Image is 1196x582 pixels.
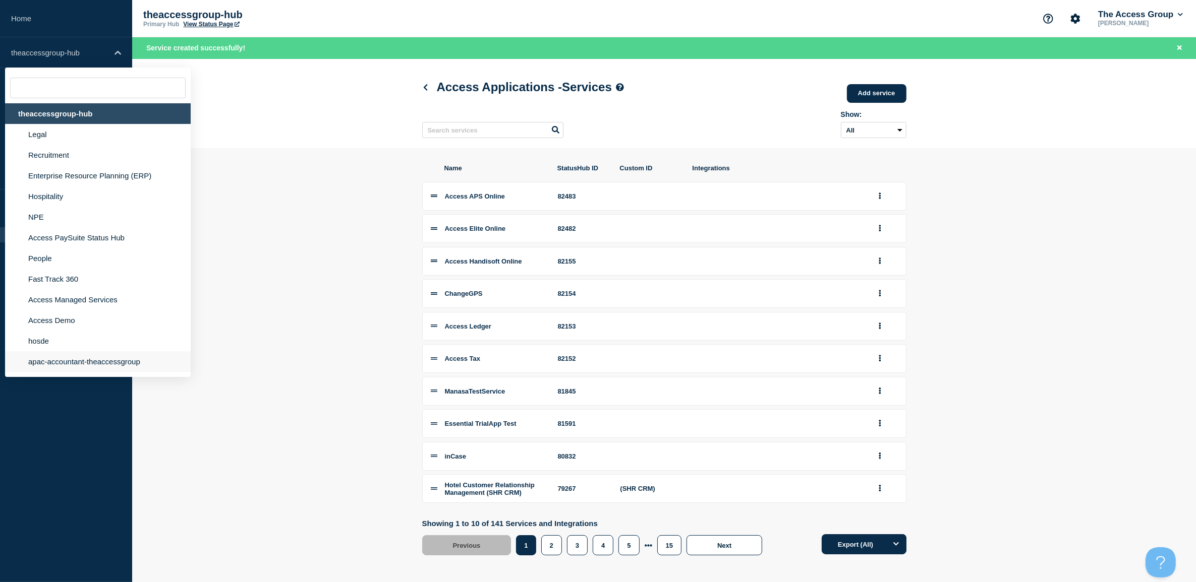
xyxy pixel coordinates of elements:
div: 81591 [558,420,608,427]
li: Recruitment [5,145,191,165]
span: Access Tax [445,355,481,362]
span: Access Elite Online [445,225,506,232]
li: NPE [5,207,191,227]
li: Access Managed Services [5,289,191,310]
button: Options [886,534,906,554]
p: [PERSON_NAME] [1096,20,1185,27]
a: Add service [847,84,906,103]
p: Showing 1 to 10 of 141 Services and Integrations [422,519,768,528]
button: Export (All) [822,534,906,554]
span: Next [717,542,731,549]
span: Previous [453,542,481,549]
button: Account settings [1065,8,1086,29]
div: 82155 [558,257,608,265]
button: Next [687,535,762,555]
div: 79267 [558,485,608,492]
button: The Access Group [1096,10,1185,20]
span: StatusHub ID [557,164,608,172]
span: Access APS Online [445,192,505,200]
span: Name [444,164,545,172]
button: 4 [593,535,613,555]
span: Access Ledger [445,322,492,330]
button: group actions [874,481,886,496]
button: group actions [874,253,886,269]
span: Custom ID [620,164,680,172]
div: Show: [841,110,906,118]
li: Hospitality [5,186,191,207]
span: Service created successfully! [146,44,245,52]
p: theaccessgroup-hub [143,9,345,21]
button: group actions [874,221,886,236]
div: 82152 [558,355,608,362]
button: group actions [874,318,886,334]
li: Access Demo [5,310,191,331]
select: Archived [841,122,906,138]
li: Enterprise Resource Planning (ERP) [5,165,191,186]
button: group actions [874,351,886,366]
div: 81845 [558,387,608,395]
li: People [5,248,191,269]
div: 80832 [558,452,608,460]
button: group actions [874,383,886,399]
div: 82154 [558,290,608,297]
button: group actions [874,416,886,431]
div: 82483 [558,192,608,200]
button: 2 [541,535,562,555]
button: group actions [874,286,886,301]
input: Search services [422,122,563,138]
div: 82482 [558,225,608,232]
span: inCase [445,452,467,460]
li: Access PaySuite Status Hub [5,227,191,248]
button: group actions [874,448,886,464]
span: Essential TrialApp Test [445,420,517,427]
p: Primary Hub [143,21,179,28]
li: Fast Track 360 [5,269,191,289]
button: group actions [874,188,886,204]
li: apac-accountant-theaccessgroup [5,351,191,372]
h1: Access Applications - Services [422,80,624,94]
span: ManasaTestService [445,387,505,395]
div: theaccessgroup-hub [5,103,191,124]
button: 15 [657,535,681,555]
button: Close banner [1173,42,1186,54]
span: Access Handisoft Online [445,257,522,265]
span: Hotel Customer Relationship Management (SHR CRM) [445,481,535,496]
button: 1 [516,535,536,555]
div: 82153 [558,322,608,330]
span: ChangeGPS [445,290,483,297]
p: theaccessgroup-hub [11,48,108,57]
button: 5 [618,535,639,555]
button: Support [1038,8,1059,29]
iframe: Help Scout Beacon - Open [1146,547,1176,577]
button: 3 [567,535,588,555]
button: Previous [422,535,511,555]
li: Legal [5,124,191,145]
span: Integrations [693,164,862,172]
li: hosde [5,331,191,351]
div: (SHR CRM) [620,485,681,492]
a: View Status Page [183,21,239,28]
